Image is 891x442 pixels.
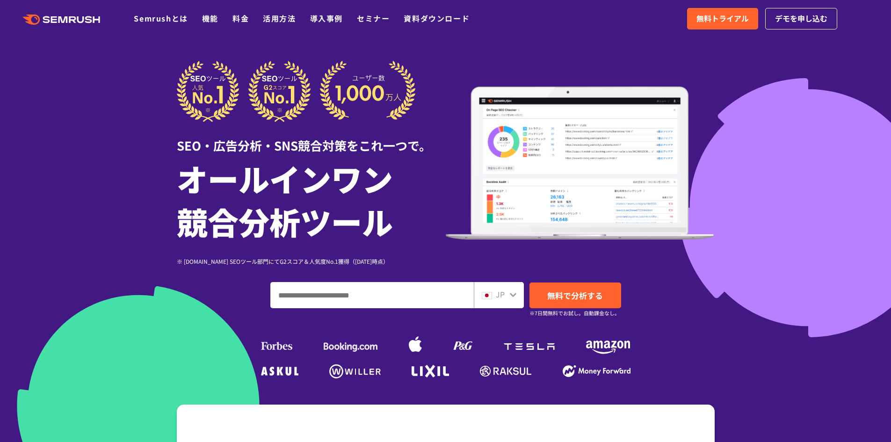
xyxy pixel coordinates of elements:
[404,13,470,24] a: 資料ダウンロード
[687,8,758,29] a: 無料トライアル
[765,8,837,29] a: デモを申し込む
[696,13,749,25] span: 無料トライアル
[357,13,390,24] a: セミナー
[134,13,188,24] a: Semrushとは
[271,283,473,308] input: ドメイン、キーワードまたはURLを入力してください
[263,13,296,24] a: 活用方法
[529,283,621,308] a: 無料で分析する
[775,13,827,25] span: デモを申し込む
[310,13,343,24] a: 導入事例
[177,257,446,266] div: ※ [DOMAIN_NAME] SEOツール部門にてG2スコア＆人気度No.1獲得（[DATE]時点）
[177,157,446,243] h1: オールインワン 競合分析ツール
[177,122,446,154] div: SEO・広告分析・SNS競合対策をこれ一つで。
[232,13,249,24] a: 料金
[202,13,218,24] a: 機能
[547,290,603,301] span: 無料で分析する
[496,289,505,300] span: JP
[529,309,620,318] small: ※7日間無料でお試し。自動課金なし。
